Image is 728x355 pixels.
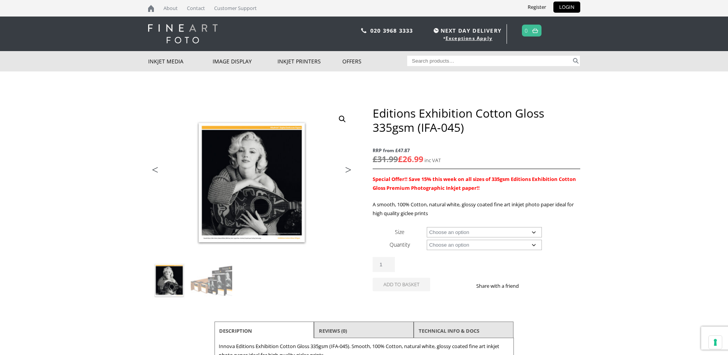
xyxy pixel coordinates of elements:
[335,112,349,126] a: View full-screen image gallery
[373,146,580,155] span: RRP from £47.87
[432,26,502,35] span: NEXT DAY DELIVERY
[398,154,403,164] span: £
[191,260,232,301] img: Editions Exhibition Cotton Gloss 335gsm (IFA-045) - Image 2
[398,154,423,164] bdi: 26.99
[546,283,553,289] img: email sharing button
[373,154,377,164] span: £
[277,51,342,71] a: Inkjet Printers
[532,28,538,33] img: basket.svg
[553,2,580,13] a: LOGIN
[571,56,580,66] button: Search
[709,336,722,349] button: Your consent preferences for tracking technologies
[476,282,528,290] p: Share with a friend
[537,283,543,289] img: twitter sharing button
[395,228,404,236] label: Size
[370,27,413,34] a: 020 3968 3333
[148,24,218,43] img: logo-white.svg
[373,106,580,134] h1: Editions Exhibition Cotton Gloss 335gsm (IFA-045)
[525,25,528,36] a: 0
[373,176,576,191] span: Special Offer!! Save 15% this week on all sizes of 335gsm Editions Exhibition Cotton Gloss Premiu...
[148,106,355,259] img: Editions Exhibition Cotton Gloss 335gsm (IFA-045)
[219,324,252,338] a: Description
[522,2,552,13] a: Register
[446,35,492,41] a: Exceptions Apply
[213,51,277,71] a: Image Display
[407,56,571,66] input: Search products…
[373,200,580,218] p: A smooth, 100% Cotton, natural white, glossy coated fine art inkjet photo paper ideal for high qu...
[434,28,439,33] img: time.svg
[149,260,190,301] img: Editions Exhibition Cotton Gloss 335gsm (IFA-045)
[361,28,366,33] img: phone.svg
[342,51,407,71] a: Offers
[373,278,430,291] button: Add to basket
[373,257,395,272] input: Product quantity
[528,283,534,289] img: facebook sharing button
[373,154,398,164] bdi: 31.99
[148,51,213,71] a: Inkjet Media
[319,324,347,338] a: Reviews (0)
[390,241,410,248] label: Quantity
[419,324,479,338] a: TECHNICAL INFO & DOCS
